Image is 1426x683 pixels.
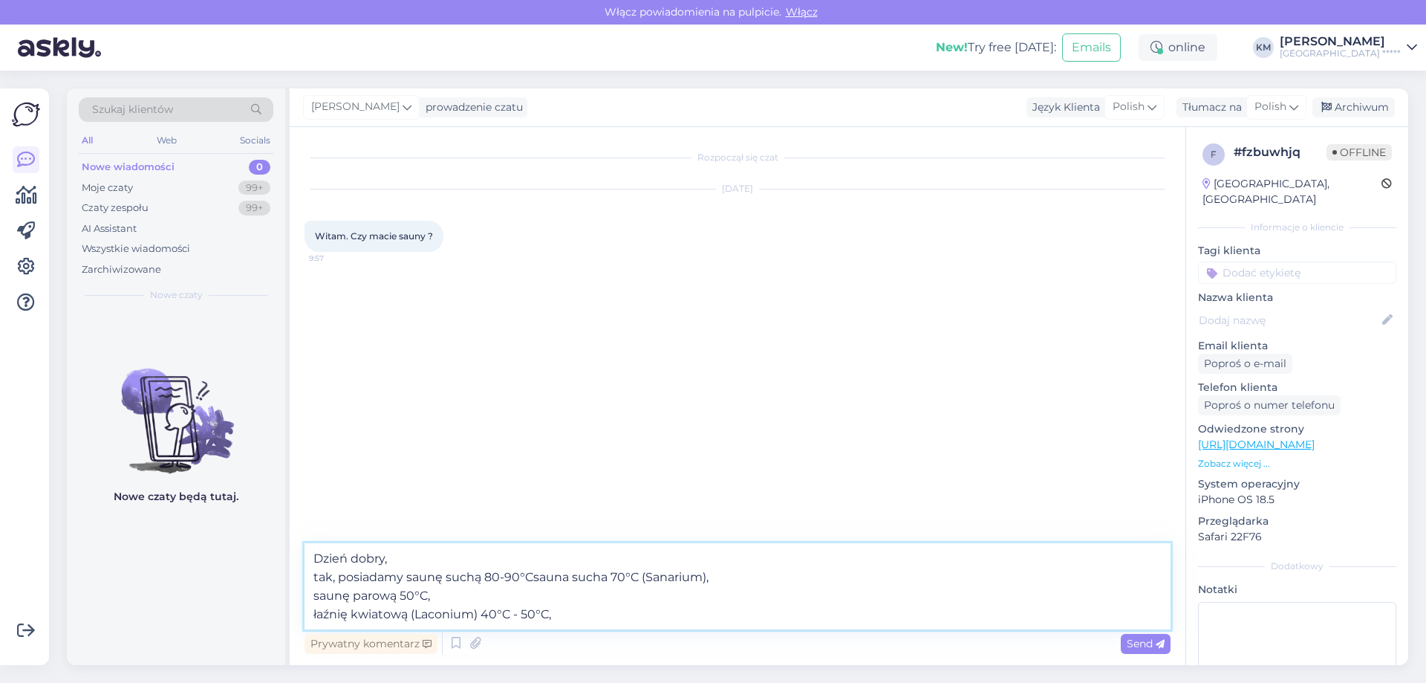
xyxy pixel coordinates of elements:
p: Email klienta [1198,338,1396,354]
p: System operacyjny [1198,476,1396,492]
span: Szukaj klientów [92,102,173,117]
div: Socials [237,131,273,150]
div: Rozpoczął się czat [305,151,1171,164]
a: [PERSON_NAME][GEOGRAPHIC_DATA] ***** [1280,36,1417,59]
div: Informacje o kliencie [1198,221,1396,234]
input: Dodać etykietę [1198,262,1396,284]
p: Notatki [1198,582,1396,598]
div: Nowe wiadomości [82,160,175,175]
span: Polish [1254,99,1286,115]
div: Tłumacz na [1176,100,1242,115]
div: 0 [249,160,270,175]
div: Poproś o numer telefonu [1198,395,1341,415]
div: prowadzenie czatu [420,100,523,115]
textarea: Dzień dobry, tak, posiadamy saunę suchą 80-90°Csauna sucha 70°C (Sanarium), saunę parową 50°C, ła... [305,543,1171,629]
p: Nazwa klienta [1198,290,1396,305]
div: KM [1253,37,1274,58]
p: iPhone OS 18.5 [1198,492,1396,508]
input: Dodaj nazwę [1199,312,1379,328]
div: 99+ [238,201,270,216]
span: f [1211,149,1217,160]
img: No chats [67,342,285,476]
span: Nowe czaty [150,288,203,302]
img: Askly Logo [12,100,40,129]
div: [DATE] [305,182,1171,195]
div: Moje czaty [82,181,133,195]
span: Send [1127,637,1165,650]
div: Archiwum [1312,97,1395,117]
div: Czaty zespołu [82,201,149,216]
div: online [1139,34,1217,61]
span: Polish [1113,99,1145,115]
div: 99+ [238,181,270,195]
div: AI Assistant [82,221,137,236]
div: Try free [DATE]: [936,39,1056,56]
span: 9:57 [309,253,365,264]
div: Dodatkowy [1198,560,1396,573]
p: Tagi klienta [1198,243,1396,259]
p: Nowe czaty będą tutaj. [114,489,238,505]
div: Język Klienta [1026,100,1100,115]
span: Witam. Czy macie sauny ? [315,230,433,242]
div: [PERSON_NAME] [1280,36,1401,48]
div: Wszystkie wiadomości [82,242,190,256]
div: Prywatny komentarz [305,634,437,654]
a: [URL][DOMAIN_NAME] [1198,438,1315,451]
span: [PERSON_NAME] [311,99,400,115]
div: Zarchiwizowane [82,262,161,277]
b: New! [936,40,968,54]
div: [GEOGRAPHIC_DATA], [GEOGRAPHIC_DATA] [1202,176,1381,207]
div: Poproś o e-mail [1198,354,1292,374]
p: Przeglądarka [1198,514,1396,529]
div: Web [154,131,180,150]
div: All [79,131,96,150]
span: Włącz [781,5,822,19]
p: Telefon klienta [1198,380,1396,395]
div: # fzbuwhjq [1234,143,1326,161]
button: Emails [1062,33,1121,62]
p: Zobacz więcej ... [1198,457,1396,470]
p: Odwiedzone strony [1198,421,1396,437]
p: Safari 22F76 [1198,529,1396,545]
span: Offline [1326,144,1392,161]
